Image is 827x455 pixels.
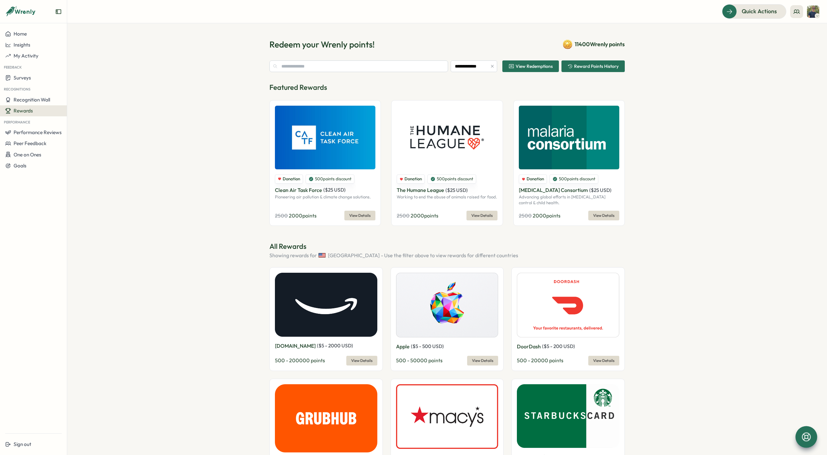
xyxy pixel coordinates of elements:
[397,186,444,194] p: The Humane League
[445,187,468,193] span: ( $ 25 USD )
[14,441,31,447] span: Sign out
[328,251,380,259] span: [GEOGRAPHIC_DATA]
[323,187,346,193] span: ( $ 25 USD )
[396,273,498,337] img: Apple
[411,343,444,349] span: ( $ 5 - 500 USD )
[318,251,326,259] img: United States
[14,108,33,114] span: Rewards
[722,4,786,18] button: Quick Actions
[542,343,575,349] span: ( $ 5 - 200 USD )
[519,194,619,206] p: Advancing global efforts in [MEDICAL_DATA] control & child health.
[466,211,497,220] button: View Details
[411,212,438,219] span: 2000 points
[396,343,410,351] p: Apple
[588,356,619,365] button: View Details
[467,356,498,365] button: View Details
[533,212,560,219] span: 2000 points
[550,175,598,184] div: 500 points discount
[397,106,497,169] img: The Humane League
[283,176,300,182] span: Donation
[519,106,619,169] img: Malaria Consortium
[575,40,625,48] span: 11400 Wrenly points
[502,60,559,72] button: View Redemptions
[593,356,614,365] span: View Details
[351,356,372,365] span: View Details
[306,175,354,184] div: 500 points discount
[14,163,26,169] span: Goals
[517,384,619,448] img: Starbucks
[317,343,353,349] span: ( $ 5 - 2000 USD )
[14,53,38,59] span: My Activity
[344,211,375,220] button: View Details
[519,186,588,194] p: [MEDICAL_DATA] Consortium
[269,82,625,92] p: Featured Rewards
[589,187,612,193] span: ( $ 25 USD )
[807,5,819,18] img: Chad Brokaw
[14,31,27,37] span: Home
[275,273,377,337] img: Amazon.com
[14,152,41,158] span: One on Ones
[561,60,625,72] button: Reward Points History
[517,273,619,337] img: DoorDash
[275,384,377,452] img: Grubhub
[275,342,316,350] p: [DOMAIN_NAME]
[14,140,47,146] span: Peer Feedback
[472,356,493,365] span: View Details
[275,357,325,364] span: 500 - 200000 points
[742,7,777,16] span: Quick Actions
[427,175,476,184] div: 500 points discount
[55,8,62,15] button: Expand sidebar
[519,212,532,219] span: 2500
[517,343,541,351] p: DoorDash
[349,211,371,220] span: View Details
[14,75,31,81] span: Surveys
[14,129,62,135] span: Performance Reviews
[14,42,30,48] span: Insights
[269,241,625,251] p: All Rewards
[588,211,619,220] button: View Details
[593,211,614,220] span: View Details
[275,212,288,219] span: 2500
[289,212,317,219] span: 2000 points
[14,97,50,103] span: Recognition Wall
[396,384,498,449] img: Macy's
[396,357,443,364] span: 500 - 50000 points
[516,64,553,69] span: View Redemptions
[397,212,410,219] span: 2500
[471,211,493,220] span: View Details
[269,251,317,259] span: Showing rewards for
[527,176,544,182] span: Donation
[275,194,375,200] p: Pioneering air pollution & climate change solutions.
[269,39,375,50] h1: Redeem your Wrenly points!
[397,194,497,200] p: Working to end the abuse of animals raised for food.
[346,356,377,365] button: View Details
[517,357,563,364] span: 500 - 20000 points
[275,186,322,194] p: Clean Air Task Force
[574,64,619,69] span: Reward Points History
[275,106,375,169] img: Clean Air Task Force
[381,251,518,259] span: - Use the filter above to view rewards for different countries
[404,176,422,182] span: Donation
